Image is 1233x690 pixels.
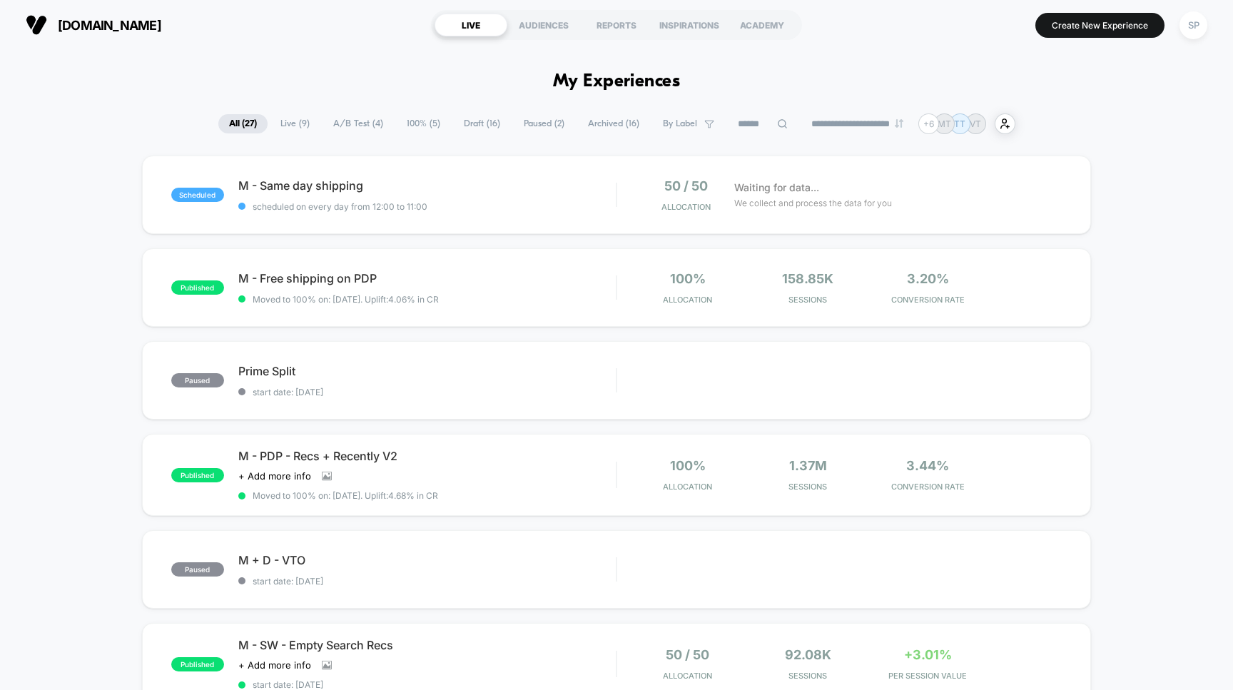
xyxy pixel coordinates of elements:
[171,468,224,482] span: published
[785,647,831,662] span: 92.08k
[253,294,439,305] span: Moved to 100% on: [DATE] . Uplift: 4.06% in CR
[734,196,892,210] span: We collect and process the data for you
[653,14,726,36] div: INSPIRATIONS
[871,482,984,492] span: CONVERSION RATE
[734,180,819,196] span: Waiting for data...
[21,14,166,36] button: [DOMAIN_NAME]
[782,271,833,286] span: 158.85k
[238,576,616,587] span: start date: [DATE]
[751,482,864,492] span: Sessions
[970,118,981,129] p: VT
[26,14,47,36] img: Visually logo
[666,647,709,662] span: 50 / 50
[895,119,903,128] img: end
[453,114,511,133] span: Draft ( 16 )
[238,553,616,567] span: M + D - VTO
[218,114,268,133] span: All ( 27 )
[789,458,827,473] span: 1.37M
[1179,11,1207,39] div: SP
[663,671,712,681] span: Allocation
[907,271,949,286] span: 3.20%
[918,113,939,134] div: + 6
[670,458,706,473] span: 100%
[238,449,616,463] span: M - PDP - Recs + Recently V2
[904,647,952,662] span: +3.01%
[396,114,451,133] span: 100% ( 5 )
[171,280,224,295] span: published
[238,638,616,652] span: M - SW - Empty Search Recs
[1175,11,1212,40] button: SP
[580,14,653,36] div: REPORTS
[238,178,616,193] span: M - Same day shipping
[270,114,320,133] span: Live ( 9 )
[661,202,711,212] span: Allocation
[751,295,864,305] span: Sessions
[238,659,311,671] span: + Add more info
[238,201,616,212] span: scheduled on every day from 12:00 to 11:00
[954,118,965,129] p: TT
[435,14,507,36] div: LIVE
[171,188,224,202] span: scheduled
[58,18,161,33] span: [DOMAIN_NAME]
[871,295,984,305] span: CONVERSION RATE
[938,118,951,129] p: MT
[1035,13,1164,38] button: Create New Experience
[871,671,984,681] span: PER SESSION VALUE
[507,14,580,36] div: AUDIENCES
[238,364,616,378] span: Prime Split
[726,14,798,36] div: ACADEMY
[906,458,949,473] span: 3.44%
[663,482,712,492] span: Allocation
[323,114,394,133] span: A/B Test ( 4 )
[664,178,708,193] span: 50 / 50
[663,118,697,129] span: By Label
[577,114,650,133] span: Archived ( 16 )
[171,657,224,671] span: published
[171,562,224,577] span: paused
[238,271,616,285] span: M - Free shipping on PDP
[751,671,864,681] span: Sessions
[238,470,311,482] span: + Add more info
[663,295,712,305] span: Allocation
[171,373,224,387] span: paused
[670,271,706,286] span: 100%
[553,71,681,92] h1: My Experiences
[238,679,616,690] span: start date: [DATE]
[513,114,575,133] span: Paused ( 2 )
[253,490,438,501] span: Moved to 100% on: [DATE] . Uplift: 4.68% in CR
[238,387,616,397] span: start date: [DATE]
